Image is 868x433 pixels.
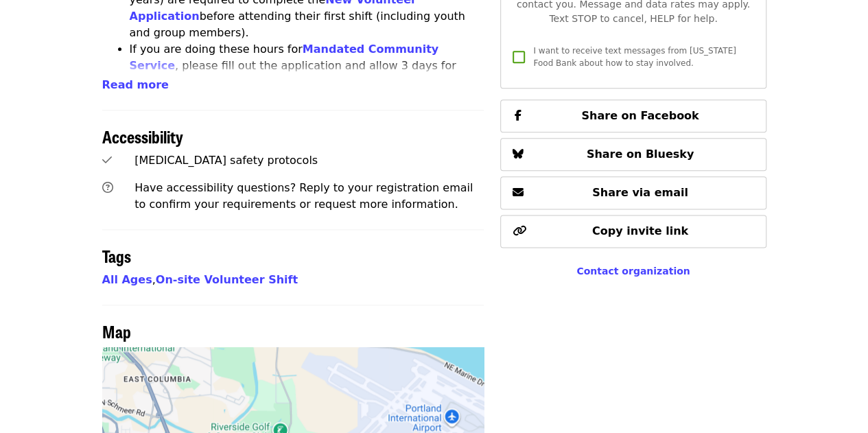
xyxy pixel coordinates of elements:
button: Share on Facebook [500,100,766,132]
a: All Ages [102,273,152,286]
span: Share on Facebook [581,109,699,122]
button: Share on Bluesky [500,138,766,171]
span: Copy invite link [592,224,688,237]
button: Copy invite link [500,215,766,248]
span: Read more [102,78,169,91]
span: Have accessibility questions? Reply to your registration email to confirm your requirements or re... [134,181,473,211]
span: Share on Bluesky [587,148,694,161]
i: question-circle icon [102,181,113,194]
li: If you are doing these hours for , please fill out the application and allow 3 days for approval.... [130,41,484,107]
span: Accessibility [102,124,183,148]
span: Share via email [592,186,688,199]
button: Read more [102,77,169,93]
a: Contact organization [576,266,690,277]
span: , [102,273,156,286]
i: check icon [102,154,112,167]
span: Tags [102,244,131,268]
span: I want to receive text messages from [US_STATE] Food Bank about how to stay involved. [533,46,736,68]
button: Share via email [500,176,766,209]
div: [MEDICAL_DATA] safety protocols [134,152,484,169]
a: On-site Volunteer Shift [156,273,298,286]
span: Map [102,319,131,343]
